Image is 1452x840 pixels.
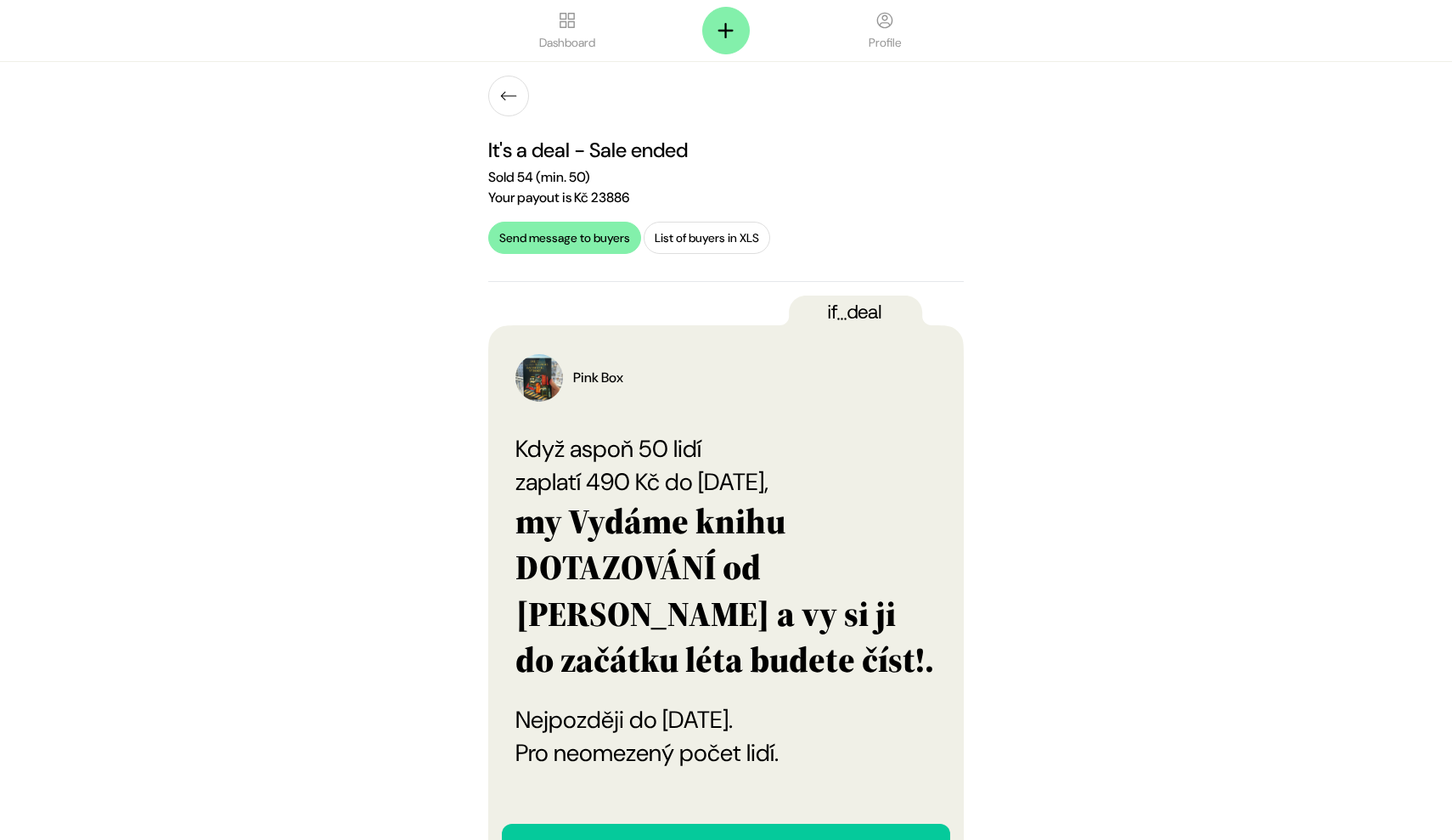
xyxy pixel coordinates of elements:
[644,222,770,254] a: List of buyers in XLS
[515,499,937,682] div: my Vydáme knihu DOTAZOVÁNÍ od [PERSON_NAME] a vy si ji do začátku léta budete číst!.
[488,10,647,51] a: Dashboard
[488,167,770,188] div: Sold 54 (min. 50)
[539,34,595,51] span: Dashboard
[515,354,563,402] img: Pink Box
[805,10,964,51] a: Profile
[573,368,623,388] div: Pink Box
[488,76,529,116] a: Zpět
[869,34,901,51] span: Profile
[488,222,641,254] a: Send message to buyers
[488,137,770,164] div: It's a deal - Sale ended
[488,188,770,208] div: Your payout is Kč 23886
[499,229,630,246] div: Send message to buyers
[515,432,937,770] div: Když aspoň 50 lidí zaplatí 490 Kč do [DATE], Nejpozději do [DATE]. Pro neomezený počet lidí.
[655,229,759,246] div: List of buyers in XLS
